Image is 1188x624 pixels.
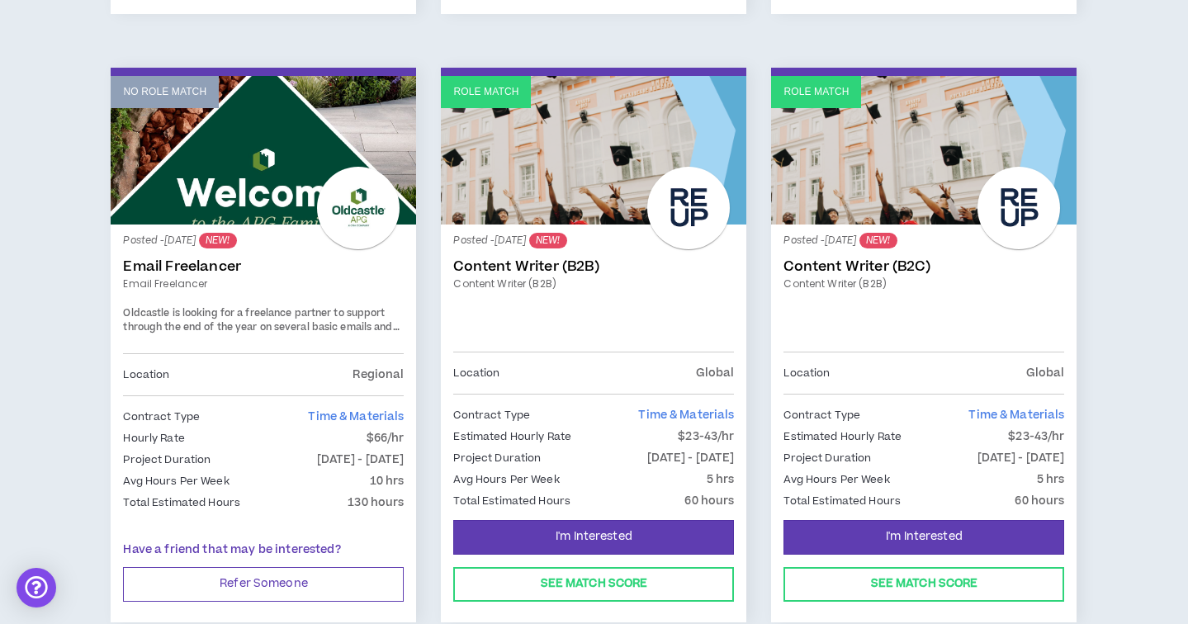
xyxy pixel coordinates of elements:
[453,492,570,510] p: Total Estimated Hours
[199,233,236,248] sup: NEW!
[1015,492,1064,510] p: 60 hours
[968,407,1064,423] span: Time & Materials
[886,529,963,545] span: I'm Interested
[453,364,499,382] p: Location
[783,492,901,510] p: Total Estimated Hours
[783,520,1064,555] button: I'm Interested
[783,233,1064,248] p: Posted - [DATE]
[123,366,169,384] p: Location
[308,409,404,425] span: Time & Materials
[783,567,1064,602] button: See Match Score
[529,233,566,248] sup: NEW!
[453,470,559,489] p: Avg Hours Per Week
[783,84,849,100] p: Role Match
[367,429,405,447] p: $66/hr
[123,258,404,275] a: Email Freelancer
[696,364,735,382] p: Global
[353,366,404,384] p: Regional
[977,449,1065,467] p: [DATE] - [DATE]
[123,306,399,349] span: Oldcastle is looking for a freelance partner to support through the end of the year on several ba...
[707,470,735,489] p: 5 hrs
[441,76,746,225] a: Role Match
[453,84,518,100] p: Role Match
[123,233,404,248] p: Posted - [DATE]
[123,494,240,512] p: Total Estimated Hours
[370,472,405,490] p: 10 hrs
[783,428,902,446] p: Estimated Hourly Rate
[453,567,734,602] button: See Match Score
[111,76,416,225] a: No Role Match
[684,492,734,510] p: 60 hours
[771,76,1077,225] a: Role Match
[317,451,405,469] p: [DATE] - [DATE]
[783,277,1064,291] a: Content Writer (B2B)
[1008,428,1064,446] p: $23-43/hr
[453,449,541,467] p: Project Duration
[123,277,404,291] a: Email Freelancer
[556,529,632,545] span: I'm Interested
[123,84,206,100] p: No Role Match
[453,428,571,446] p: Estimated Hourly Rate
[783,406,860,424] p: Contract Type
[783,449,871,467] p: Project Duration
[453,258,734,275] a: Content Writer (B2B)
[859,233,897,248] sup: NEW!
[17,568,56,607] div: Open Intercom Messenger
[638,407,734,423] span: Time & Materials
[123,567,404,602] button: Refer Someone
[123,408,200,426] p: Contract Type
[123,472,229,490] p: Avg Hours Per Week
[453,406,530,424] p: Contract Type
[783,364,830,382] p: Location
[348,494,404,512] p: 130 hours
[678,428,734,446] p: $23-43/hr
[123,429,184,447] p: Hourly Rate
[453,233,734,248] p: Posted - [DATE]
[453,277,734,291] a: Content Writer (B2B)
[453,520,734,555] button: I'm Interested
[647,449,735,467] p: [DATE] - [DATE]
[123,541,404,559] p: Have a friend that may be interested?
[783,470,889,489] p: Avg Hours Per Week
[1037,470,1065,489] p: 5 hrs
[783,258,1064,275] a: Content Writer (B2C)
[123,451,211,469] p: Project Duration
[1026,364,1065,382] p: Global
